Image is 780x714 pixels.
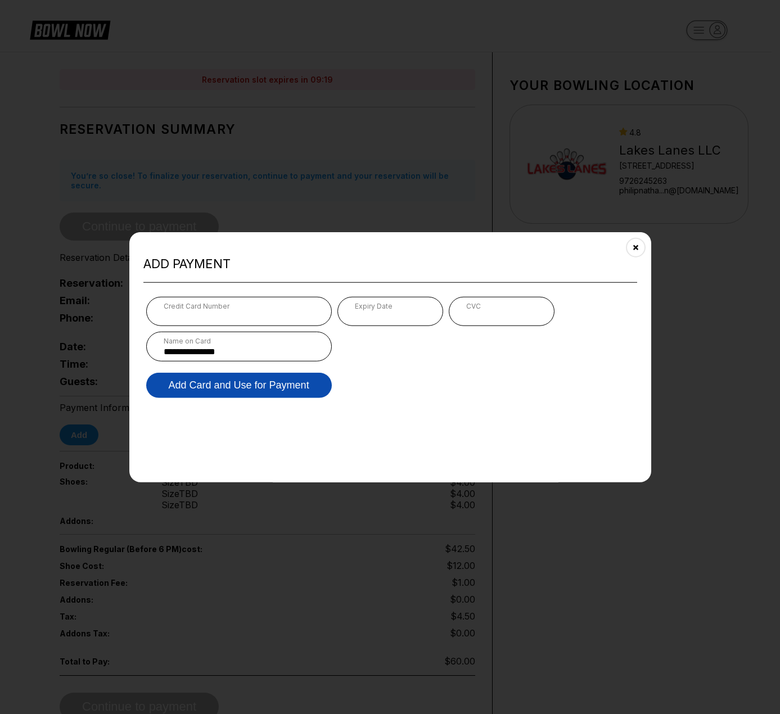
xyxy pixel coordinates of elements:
[621,234,649,261] button: Close
[146,372,332,397] button: Add Card and Use for Payment
[466,310,537,320] iframe: Secure CVC input frame
[355,301,426,310] div: Expiry Date
[164,336,314,345] div: Name on Card
[143,256,637,272] h2: Add payment
[164,310,314,320] iframe: Secure card number input frame
[164,301,314,310] div: Credit Card Number
[466,301,537,310] div: CVC
[355,310,426,320] iframe: Secure expiration date input frame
